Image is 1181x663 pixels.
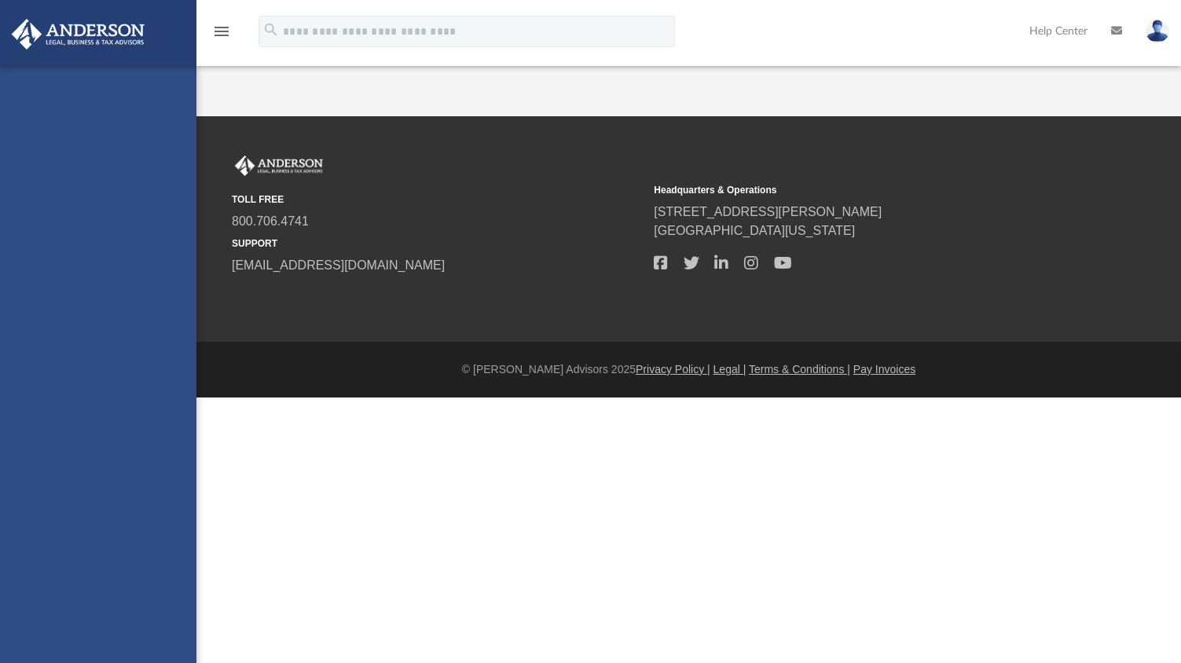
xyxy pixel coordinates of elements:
small: SUPPORT [232,236,643,251]
a: Pay Invoices [853,363,915,375]
a: Terms & Conditions | [749,363,850,375]
a: [EMAIL_ADDRESS][DOMAIN_NAME] [232,258,445,272]
a: [GEOGRAPHIC_DATA][US_STATE] [654,224,855,237]
a: 800.706.4741 [232,214,309,228]
img: User Pic [1146,20,1169,42]
img: Anderson Advisors Platinum Portal [7,19,149,49]
a: [STREET_ADDRESS][PERSON_NAME] [654,205,882,218]
small: Headquarters & Operations [654,183,1065,197]
a: menu [212,30,231,41]
a: Privacy Policy | [636,363,710,375]
div: © [PERSON_NAME] Advisors 2025 [196,361,1181,378]
i: menu [212,22,231,41]
small: TOLL FREE [232,192,643,207]
i: search [262,21,280,38]
img: Anderson Advisors Platinum Portal [232,156,326,176]
a: Legal | [713,363,746,375]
